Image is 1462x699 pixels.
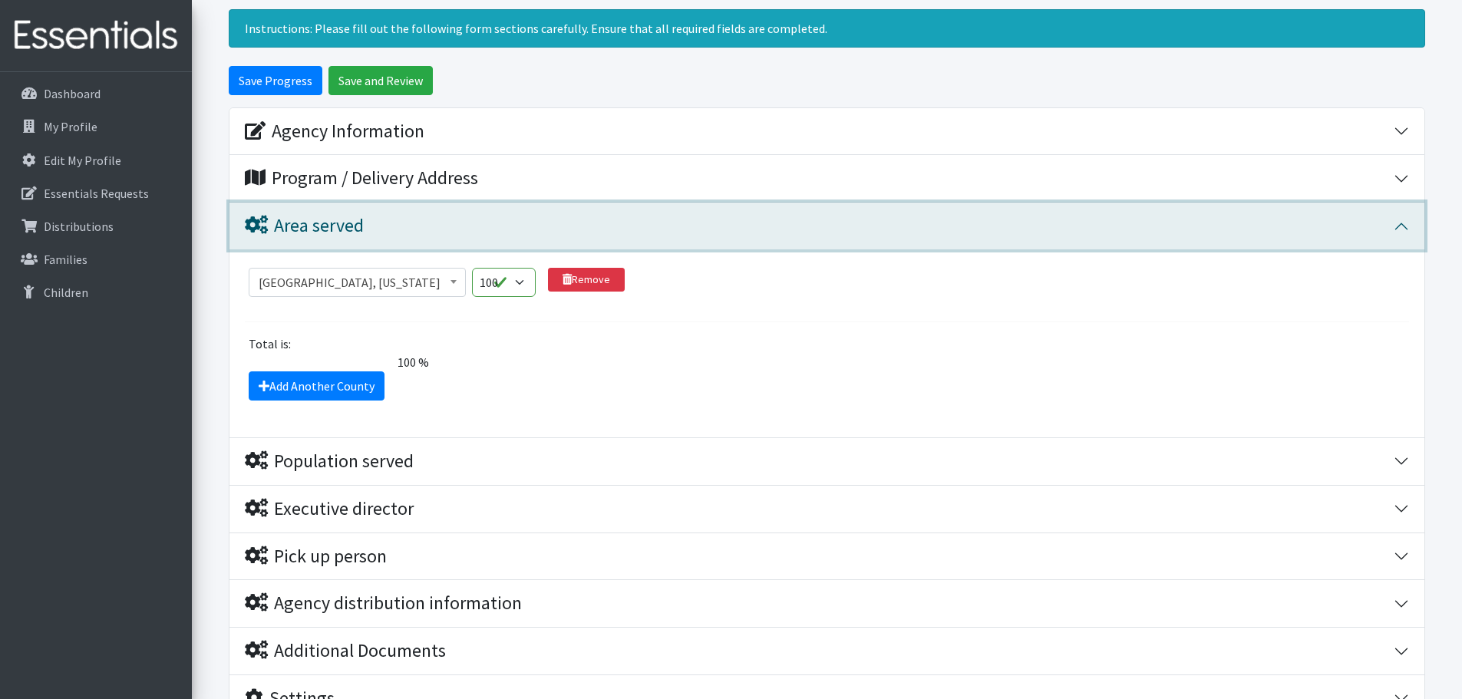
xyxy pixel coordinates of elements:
input: Save Progress [229,66,322,95]
p: Edit My Profile [44,153,121,168]
p: Distributions [44,219,114,234]
a: Essentials Requests [6,178,186,209]
button: Additional Documents [229,628,1424,674]
p: My Profile [44,119,97,134]
img: HumanEssentials [6,10,186,61]
input: Save and Review [328,66,433,95]
p: Dashboard [44,86,101,101]
div: Pick up person [245,546,387,568]
button: Executive director [229,486,1424,532]
div: Instructions: Please fill out the following form sections carefully. Ensure that all required fie... [229,9,1425,48]
p: Families [44,252,87,267]
div: Program / Delivery Address [245,167,478,190]
p: Essentials Requests [44,186,149,201]
div: Agency Information [245,120,424,143]
button: Population served [229,438,1424,485]
div: Total is: [239,335,1415,353]
div: Population served [245,450,414,473]
a: Children [6,277,186,308]
a: My Profile [6,111,186,142]
p: Children [44,285,88,300]
a: Families [6,244,186,275]
a: Remove [548,268,625,292]
span: 100 % [239,353,435,371]
div: Area served [245,215,364,237]
a: Distributions [6,211,186,242]
button: Pick up person [229,533,1424,580]
span: Spartanburg County, South Carolina [249,268,466,297]
div: Additional Documents [245,640,446,662]
a: Dashboard [6,78,186,109]
div: Agency distribution information [245,592,522,615]
a: Add Another County [249,371,384,401]
button: Program / Delivery Address [229,155,1424,202]
button: Agency distribution information [229,580,1424,627]
a: Edit My Profile [6,145,186,176]
button: Agency Information [229,108,1424,155]
span: Spartanburg County, South Carolina [259,272,456,293]
button: Area served [229,203,1424,249]
div: Executive director [245,498,414,520]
